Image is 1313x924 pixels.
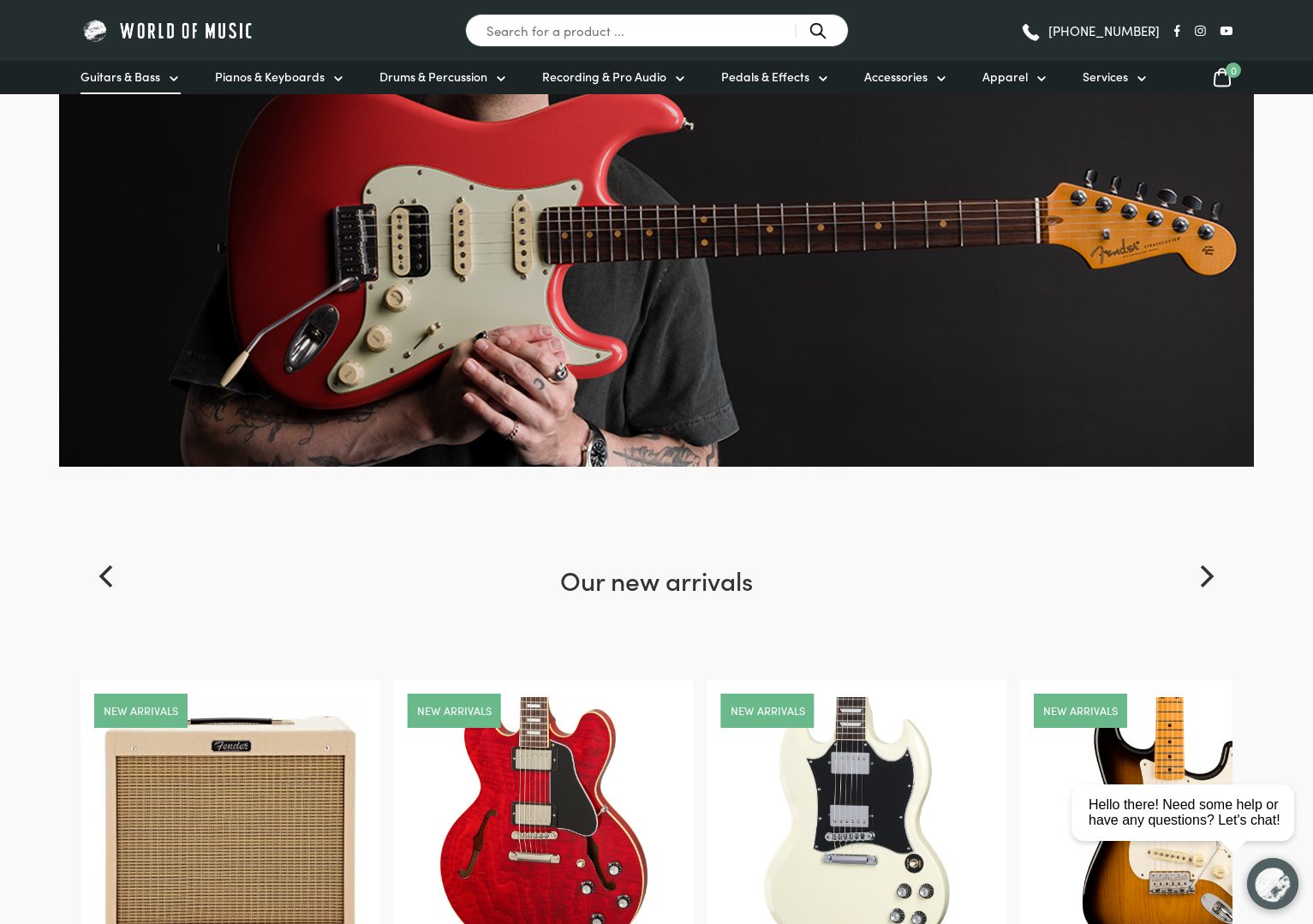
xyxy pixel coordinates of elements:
span: Accessories [864,68,928,86]
span: Pedals & Effects [721,68,809,86]
iframe: Chat with our support team [1065,736,1313,924]
span: Drums & Percussion [379,68,487,86]
img: World of Music [81,17,256,44]
a: New arrivals [731,705,805,716]
a: New arrivals [417,705,492,716]
span: Recording & Pro Audio [542,68,666,86]
span: [PHONE_NUMBER] [1048,24,1160,37]
span: Services [1083,68,1128,86]
button: Previous [89,558,127,596]
a: New arrivals [104,705,178,716]
h2: Our new arrivals [81,562,1232,680]
span: Apparel [982,68,1028,86]
button: Next [1186,558,1224,596]
span: Pianos & Keyboards [215,68,325,86]
a: New arrivals [1043,705,1118,716]
input: Search for a product ... [465,14,849,47]
span: Guitars & Bass [81,68,160,86]
a: [PHONE_NUMBER] [1020,18,1160,44]
span: 0 [1226,63,1241,78]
